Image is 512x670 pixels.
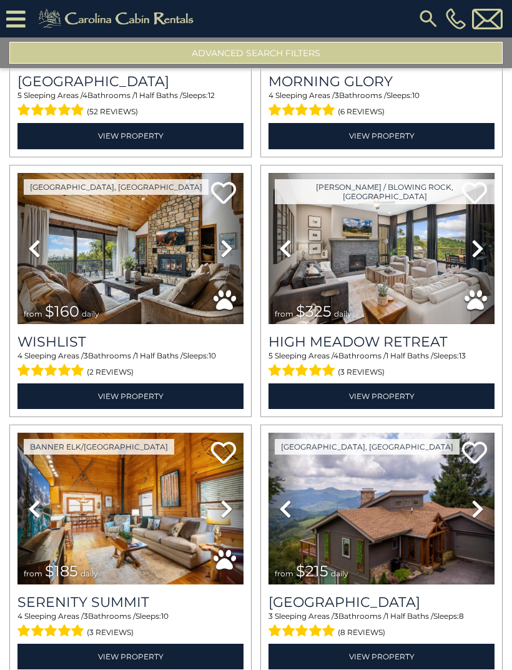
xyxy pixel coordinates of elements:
span: (3 reviews) [338,364,385,380]
a: High Meadow Retreat [268,333,495,350]
span: daily [82,309,99,318]
a: [PHONE_NUMBER] [443,8,469,29]
a: Serenity Summit [17,594,244,611]
span: 5 [268,351,273,360]
img: thumbnail_167191056.jpeg [17,433,244,584]
a: [GEOGRAPHIC_DATA] [17,73,244,90]
span: 3 [84,611,88,621]
span: $215 [296,562,328,580]
span: daily [334,309,352,318]
span: 3 [334,611,338,621]
span: 4 [17,611,22,621]
img: thumbnail_167137399.jpeg [268,433,495,584]
span: 13 [459,351,466,360]
a: [GEOGRAPHIC_DATA], [GEOGRAPHIC_DATA] [24,179,209,195]
div: Sleeping Areas / Bathrooms / Sleeps: [17,611,244,641]
a: View Property [268,644,495,669]
a: Morning Glory [268,73,495,90]
span: 1 Half Baths / [386,351,433,360]
span: 10 [161,611,169,621]
span: 4 [82,91,87,100]
span: 5 [17,91,22,100]
span: daily [81,569,98,578]
span: $160 [45,302,79,320]
span: 1 Half Baths / [135,351,183,360]
a: View Property [17,383,244,409]
span: (3 reviews) [87,624,134,641]
span: (52 reviews) [87,104,138,120]
a: View Property [17,644,244,669]
span: 1 Half Baths / [386,611,433,621]
a: [GEOGRAPHIC_DATA], [GEOGRAPHIC_DATA] [275,439,460,455]
span: $185 [45,562,78,580]
div: Sleeping Areas / Bathrooms / Sleeps: [17,350,244,380]
span: (6 reviews) [338,104,385,120]
span: daily [331,569,348,578]
a: View Property [268,383,495,409]
img: Khaki-logo.png [32,6,204,31]
span: 1 Half Baths / [135,91,182,100]
div: Sleeping Areas / Bathrooms / Sleeps: [17,90,244,120]
a: Wishlist [17,333,244,350]
span: 3 [268,611,273,621]
a: Add to favorites [211,180,236,207]
img: search-regular.svg [417,7,440,30]
span: 3 [84,351,88,360]
a: View Property [17,123,244,149]
span: from [24,309,42,318]
a: Add to favorites [211,440,236,467]
span: (8 reviews) [338,624,385,641]
span: 8 [459,611,464,621]
a: Banner Elk/[GEOGRAPHIC_DATA] [24,439,174,455]
span: from [24,569,42,578]
span: 4 [333,351,338,360]
div: Sleeping Areas / Bathrooms / Sleeps: [268,350,495,380]
span: 4 [268,91,273,100]
img: thumbnail_167104241.jpeg [17,173,244,325]
button: Advanced Search Filters [9,42,503,64]
img: thumbnail_164745638.jpeg [268,173,495,325]
a: Add to favorites [462,440,487,467]
a: [GEOGRAPHIC_DATA] [268,594,495,611]
span: 12 [208,91,215,100]
span: 3 [335,91,339,100]
span: from [275,309,293,318]
span: 10 [209,351,216,360]
span: 10 [412,91,420,100]
span: (2 reviews) [87,364,134,380]
div: Sleeping Areas / Bathrooms / Sleeps: [268,611,495,641]
a: View Property [268,123,495,149]
span: from [275,569,293,578]
a: [PERSON_NAME] / Blowing Rock, [GEOGRAPHIC_DATA] [275,179,495,204]
div: Sleeping Areas / Bathrooms / Sleeps: [268,90,495,120]
span: 4 [17,351,22,360]
h3: Grandview Haven [268,594,495,611]
span: $325 [296,302,332,320]
h3: Diamond Creek Lodge [17,73,244,90]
